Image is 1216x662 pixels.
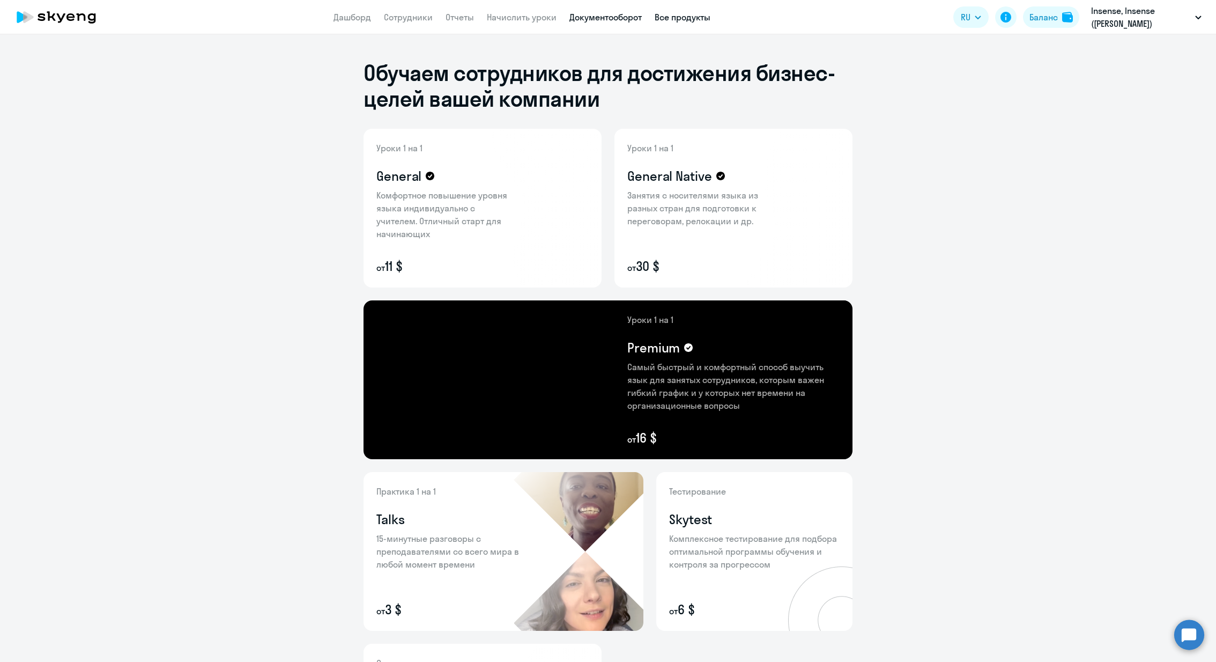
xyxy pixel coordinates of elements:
[376,532,527,571] p: 15-минутные разговоры с преподавателями со всего мира в любой момент времени
[627,429,840,446] p: 16 $
[384,12,433,23] a: Сотрудники
[333,12,371,23] a: Дашборд
[376,485,527,498] p: Практика 1 на 1
[376,142,516,155] p: Уроки 1 на 1
[376,189,516,240] p: Комфортное повышение уровня языка индивидуально с учителем. Отличный старт для начинающих
[627,339,680,356] h4: Premium
[627,434,636,445] small: от
[953,6,989,28] button: RU
[669,511,712,528] h4: Skytest
[614,129,783,288] img: general-native-content-bg.png
[627,258,767,275] p: 30 $
[376,167,421,185] h4: General
[655,12,710,23] a: Все продукты
[669,606,678,616] small: от
[376,511,405,528] h4: Talks
[669,485,840,498] p: Тестирование
[627,142,767,155] p: Уроки 1 на 1
[1062,12,1073,23] img: balance
[478,300,852,459] img: premium-content-bg.png
[376,258,516,275] p: 11 $
[961,11,970,24] span: RU
[1091,4,1191,30] p: Insense, Insense ([PERSON_NAME])
[1023,6,1079,28] button: Балансbalance
[514,472,643,631] img: talks-bg.png
[627,361,840,412] p: Самый быстрый и комфортный способ выучить язык для занятых сотрудников, которым важен гибкий граф...
[1029,11,1058,24] div: Баланс
[1086,4,1207,30] button: Insense, Insense ([PERSON_NAME])
[569,12,642,23] a: Документооборот
[364,60,852,112] h1: Обучаем сотрудников для достижения бизнес-целей вашей компании
[364,129,525,288] img: general-content-bg.png
[627,262,636,273] small: от
[446,12,474,23] a: Отчеты
[487,12,557,23] a: Начислить уроки
[627,189,767,227] p: Занятия с носителями языка из разных стран для подготовки к переговорам, релокации и др.
[627,313,840,326] p: Уроки 1 на 1
[376,262,385,273] small: от
[627,167,712,185] h4: General Native
[376,606,385,616] small: от
[669,601,840,618] p: 6 $
[669,532,840,571] p: Комплексное тестирование для подбора оптимальной программы обучения и контроля за прогрессом
[376,601,527,618] p: 3 $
